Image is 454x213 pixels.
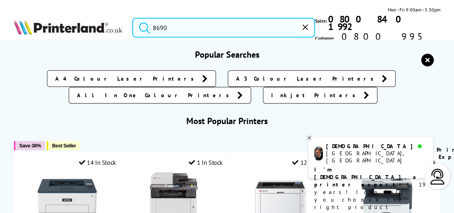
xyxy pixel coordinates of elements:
h3: Popular Searches [14,49,441,60]
span: A3 Colour Laser Printers [236,75,378,83]
div: 1 In Stock [189,158,223,166]
span: Customer Service: [315,33,441,49]
div: 12 In Stock [292,158,329,166]
b: I'm [DEMOGRAPHIC_DATA], a printer expert [314,166,418,188]
img: chris-livechat.png [314,147,323,160]
img: Printerland Logo [14,19,123,35]
span: Save 38% [19,143,41,149]
b: 0800 840 1992 [328,13,407,33]
span: 0800 995 1992 [340,33,440,48]
span: Sales: [315,17,327,25]
a: 0800 840 1992 [327,15,441,30]
span: All In One Colour Printers [77,91,233,99]
p: of 19 years! I can help you choose the right product [314,166,427,211]
div: 14 In Stock [79,158,116,166]
span: Inkjet Printers [271,91,360,99]
a: A4 Colour Laser Printers [47,70,216,87]
img: user-headset-light.svg [430,169,445,185]
a: A3 Colour Laser Printers [228,70,396,87]
h3: Most Popular Printers [14,115,441,126]
span: Best Seller [52,143,76,149]
a: Printerland Logo [14,19,123,36]
span: A4 Colour Laser Printers [55,75,198,83]
a: All In One Colour Printers [69,87,251,104]
button: Save 38% [14,141,45,150]
a: Inkjet Printers [263,87,377,104]
div: [GEOGRAPHIC_DATA], [GEOGRAPHIC_DATA] [326,150,427,164]
button: Best Seller [47,141,80,150]
span: Mon - Fri 9:00am - 5:30pm [388,6,441,13]
div: [DEMOGRAPHIC_DATA] [326,143,427,150]
input: Search [132,18,315,38]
